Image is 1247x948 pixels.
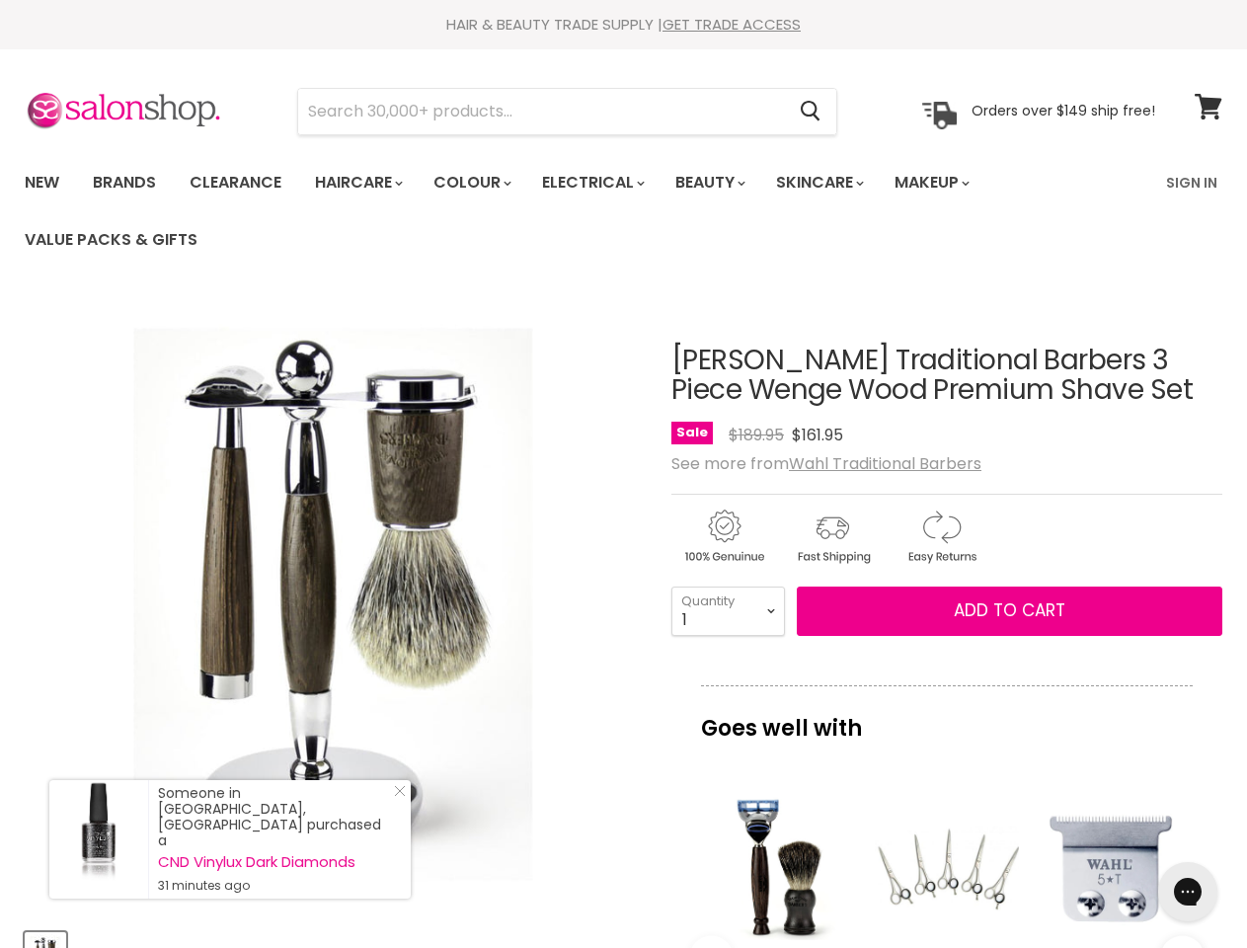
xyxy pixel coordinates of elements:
form: Product [297,88,837,135]
ul: Main menu [10,154,1154,269]
a: Visit product page [49,780,148,899]
a: Electrical [527,162,657,203]
div: Someone in [GEOGRAPHIC_DATA], [GEOGRAPHIC_DATA] purchased a [158,785,391,894]
a: Value Packs & Gifts [10,219,212,261]
a: Sign In [1154,162,1229,203]
button: Search [784,89,836,134]
div: Wahl Traditional Barbers 3 Piece Wenge Wood Premium Shave Set image. Click or Scroll to Zoom. [25,296,642,913]
span: See more from [671,452,981,475]
img: returns.gif [889,507,993,567]
span: $161.95 [792,424,843,446]
svg: Close Icon [394,785,406,797]
button: Add to cart [797,587,1222,636]
input: Search [298,89,784,134]
p: Orders over $149 ship free! [972,102,1155,119]
img: genuine.gif [671,507,776,567]
iframe: Gorgias live chat messenger [1148,855,1227,928]
a: Haircare [300,162,415,203]
a: Close Notification [386,785,406,805]
a: Skincare [761,162,876,203]
a: GET TRADE ACCESS [662,14,801,35]
a: Makeup [880,162,981,203]
img: shipping.gif [780,507,885,567]
a: CND Vinylux Dark Diamonds [158,854,391,870]
a: Beauty [661,162,757,203]
a: Brands [78,162,171,203]
span: $189.95 [729,424,784,446]
small: 31 minutes ago [158,878,391,894]
a: New [10,162,74,203]
p: Goes well with [701,685,1193,750]
a: Colour [419,162,523,203]
a: Clearance [175,162,296,203]
select: Quantity [671,587,785,636]
h1: [PERSON_NAME] Traditional Barbers 3 Piece Wenge Wood Premium Shave Set [671,346,1222,407]
span: Sale [671,422,713,444]
a: Wahl Traditional Barbers [789,452,981,475]
span: Add to cart [954,598,1065,622]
